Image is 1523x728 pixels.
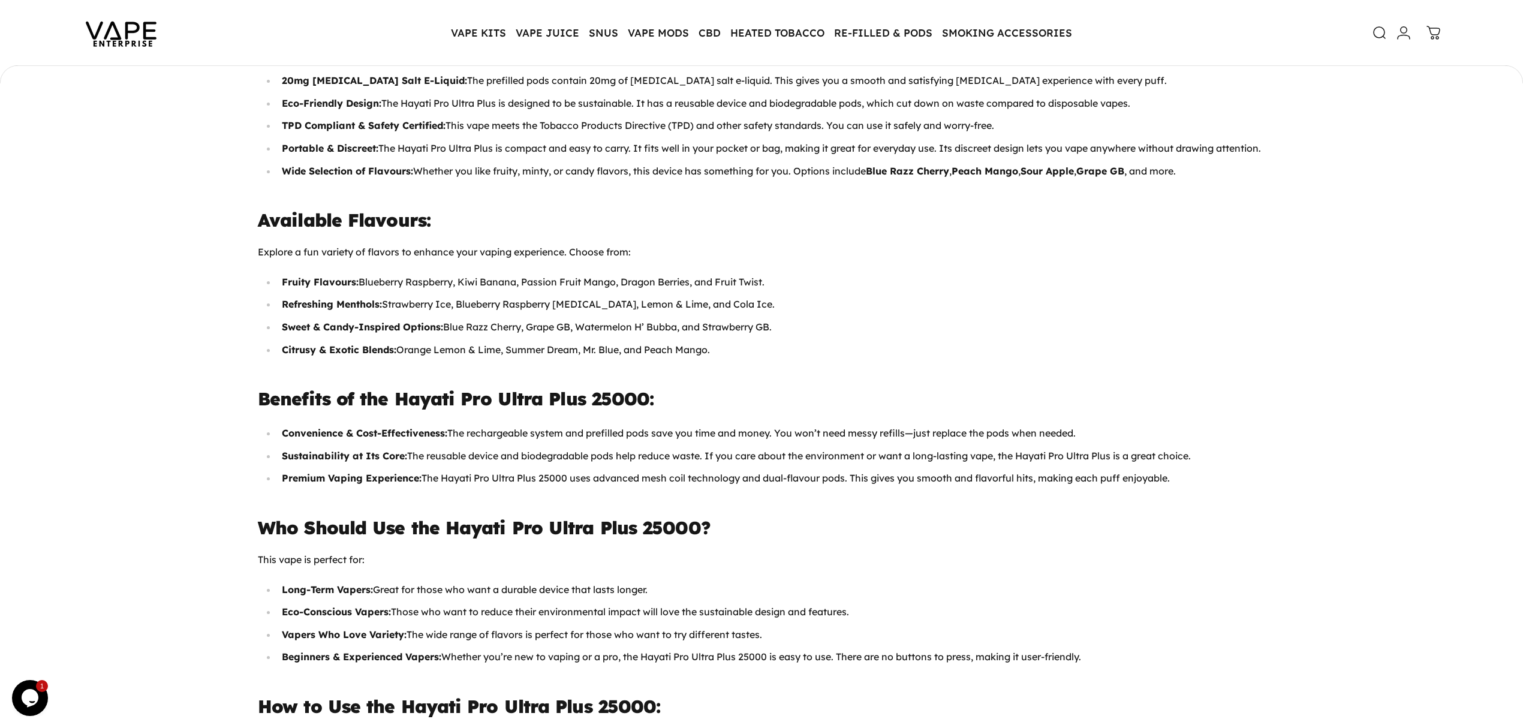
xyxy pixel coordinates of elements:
strong: Premium Vaping Experience: [282,472,422,484]
li: The Hayati Pro Ultra Plus is designed to be sustainable. It has a reusable device and biodegradab... [277,96,1265,112]
li: Whether you like fruity, minty, or candy flavors, this device has something for you. Options incl... [277,164,1265,179]
summary: VAPE KITS [446,20,511,46]
summary: SNUS [584,20,623,46]
strong: Refreshing Menthols: [282,298,382,310]
strong: Long-Term Vapers: [282,583,373,595]
li: Orange Lemon & Lime, Summer Dream, Mr. Blue, and Peach Mango. [277,342,1265,358]
li: The Hayati Pro Ultra Plus is compact and easy to carry. It fits well in your pocket or bag, makin... [277,141,1265,157]
strong: Portable & Discreet: [282,142,378,154]
li: The Hayati Pro Ultra Plus 25000 uses advanced mesh coil technology and dual-flavour pods. This gi... [277,471,1265,486]
strong: Eco-Friendly Design: [282,97,381,109]
p: Explore a fun variety of flavors to enhance your vaping experience. Choose from: [258,245,1265,260]
strong: Grape GB [1076,165,1124,177]
strong: Fruity Flavours: [282,276,359,288]
img: Vape Enterprise [67,5,175,61]
p: This vape is perfect for: [258,552,1265,568]
li: The prefilled pods contain 20mg of [MEDICAL_DATA] salt e-liquid. This gives you a smooth and sati... [277,73,1265,89]
strong: Convenience & Cost-Effectiveness: [282,427,447,439]
strong: TPD Compliant & Safety Certified: [282,119,446,131]
strong: Eco-Conscious Vapers: [282,606,391,618]
li: This vape meets the Tobacco Products Directive (TPD) and other safety standards. You can use it s... [277,118,1265,134]
summary: RE-FILLED & PODS [829,20,937,46]
li: Whether you’re new to vaping or a pro, the Hayati Pro Ultra Plus 25000 is easy to use. There are ... [277,649,1265,665]
strong: Blue Razz Cherry [866,165,949,177]
strong: Who Should Use the Hayati Pro Ultra Plus 25000? [258,516,711,539]
li: Blueberry Raspberry, Kiwi Banana, Passion Fruit Mango, Dragon Berries, and Fruit Twist. [277,275,1265,290]
summary: CBD [694,20,726,46]
iframe: chat widget [12,680,50,716]
strong: 20mg [MEDICAL_DATA] Salt E-Liquid: [282,74,467,86]
strong: Peach Mango [952,165,1018,177]
summary: VAPE JUICE [511,20,584,46]
a: 0 items [1420,20,1447,46]
li: Those who want to reduce their environmental impact will love the sustainable design and features. [277,604,1265,620]
strong: Beginners & Experienced Vapers: [282,651,441,663]
summary: SMOKING ACCESSORIES [937,20,1077,46]
li: The wide range of flavors is perfect for those who want to try different tastes. [277,627,1265,643]
li: The rechargeable system and prefilled pods save you time and money. You won’t need messy refills—... [277,426,1265,441]
strong: Citrusy & Exotic Blends: [282,344,396,356]
strong: Benefits of the Hayati Pro Ultra Plus 25000: [258,387,654,410]
strong: Sustainability at Its Core: [282,450,407,462]
strong: Available Flavours: [258,209,431,231]
strong: How to Use the Hayati Pro Ultra Plus 25000: [258,695,660,718]
strong: Sour Apple [1021,165,1074,177]
strong: Sweet & Candy-Inspired Options: [282,321,443,333]
summary: HEATED TOBACCO [726,20,829,46]
strong: Wide Selection of Flavours: [282,165,413,177]
li: Strawberry Ice, Blueberry Raspberry [MEDICAL_DATA], Lemon & Lime, and Cola Ice. [277,297,1265,312]
li: Blue Razz Cherry, Grape GB, Watermelon H’ Bubba, and Strawberry GB. [277,320,1265,335]
li: The reusable device and biodegradable pods help reduce waste. If you care about the environment o... [277,449,1265,464]
li: Great for those who want a durable device that lasts longer. [277,582,1265,598]
summary: VAPE MODS [623,20,694,46]
nav: Primary [446,20,1077,46]
strong: Vapers Who Love Variety: [282,628,407,640]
